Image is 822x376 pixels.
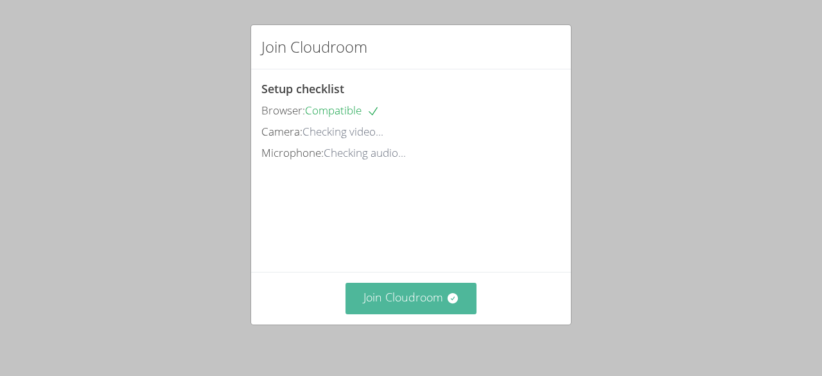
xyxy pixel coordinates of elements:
span: Camera: [261,124,302,139]
span: Compatible [305,103,380,118]
span: Checking video... [302,124,383,139]
span: Setup checklist [261,81,344,96]
span: Microphone: [261,145,324,160]
span: Checking audio... [324,145,406,160]
button: Join Cloudroom [345,283,477,314]
h2: Join Cloudroom [261,35,367,58]
span: Browser: [261,103,305,118]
